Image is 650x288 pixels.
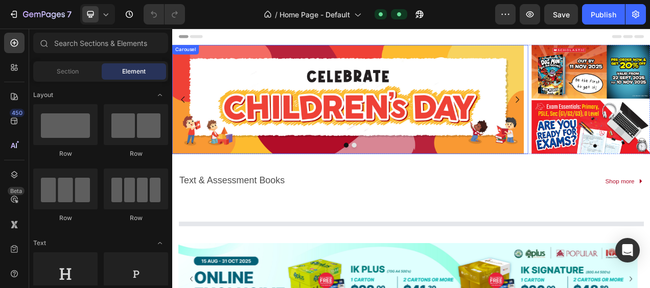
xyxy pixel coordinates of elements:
[8,187,25,195] div: Beta
[104,213,168,223] div: Row
[10,109,25,117] div: 450
[67,8,72,20] p: 7
[280,9,350,20] span: Home Page - Default
[33,213,98,223] div: Row
[33,149,98,158] div: Row
[556,189,593,203] p: Shop more
[122,67,146,76] span: Element
[152,235,168,251] span: Toggle open
[230,147,237,153] button: Dot
[591,9,616,20] div: Publish
[553,10,570,19] span: Save
[461,21,613,90] a: Dog Man 14 - Big Jim Believes
[33,33,168,53] input: Search Sections & Elements
[582,4,625,25] button: Publish
[220,147,226,153] button: Dot
[4,4,76,25] button: 7
[144,4,185,25] div: Undo/Redo
[104,149,168,158] div: Row
[152,87,168,103] span: Toggle open
[57,67,79,76] span: Section
[172,29,650,288] iframe: Design area
[2,22,32,32] div: Carousel
[33,90,53,100] span: Layout
[429,77,457,105] button: Carousel Next Arrow
[33,238,46,248] span: Text
[615,238,640,262] div: Open Intercom Messenger
[461,92,613,161] img: Father's Day
[544,4,578,25] button: Save
[275,9,277,20] span: /
[556,189,605,203] a: Shop more
[9,187,289,203] p: Text & Assessment Books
